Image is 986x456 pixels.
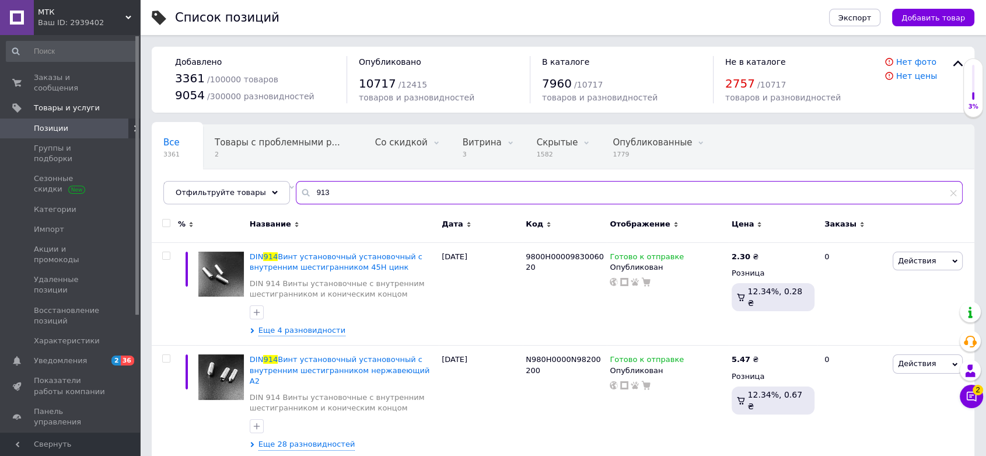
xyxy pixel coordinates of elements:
[250,279,436,300] a: DIN 914 Винты установочные с внутренним шестигранником и коническим концом
[732,252,758,262] div: ₴
[747,390,802,411] span: 12.34%, 0.67 ₴
[203,125,363,169] div: Товары с проблемными разновидностями
[207,75,278,84] span: / 100000 товаров
[250,219,291,229] span: Название
[215,150,340,159] span: 2
[38,7,125,18] span: МТК
[613,137,692,148] span: Опубликованные
[34,356,87,366] span: Уведомления
[610,219,670,229] span: Отображение
[960,385,983,408] button: Чат с покупателем2
[398,80,427,89] span: / 12415
[725,93,841,102] span: товаров и разновидностей
[121,356,134,366] span: 36
[152,169,306,214] div: DIN 610 А4 Болты призонные с шестигранной головкой
[250,392,436,413] a: DIN 914 Винты установочные с внутренним шестигранником и коническим концом
[824,219,856,229] span: Заказы
[574,80,603,89] span: / 10717
[757,80,786,89] span: / 10717
[896,71,937,81] a: Нет цены
[34,204,76,215] span: Категории
[175,57,222,67] span: Добавлено
[34,305,108,326] span: Восстановление позиций
[732,219,754,229] span: Цена
[542,57,589,67] span: В каталоге
[463,150,502,159] span: 3
[175,71,205,85] span: 3361
[896,57,936,67] a: Нет фото
[178,219,186,229] span: %
[442,219,463,229] span: Дата
[258,325,345,336] span: Еще 4 разновидности
[111,356,121,366] span: 2
[34,173,108,194] span: Сезонные скидки
[163,150,180,159] span: 3361
[263,355,278,364] span: 914
[250,355,264,364] span: DIN
[250,252,422,271] span: Винт установочный установочный с внутренним шестигранником 45H цинк
[175,12,279,24] div: Список позиций
[901,13,965,22] span: Добавить товар
[526,252,604,271] span: 9800H0000983006020
[537,150,578,159] span: 1582
[898,359,936,368] span: Действия
[34,103,100,113] span: Товары и услуги
[542,93,658,102] span: товаров и разновидностей
[732,252,750,261] b: 2.30
[250,252,422,271] a: DIN914Винт установочный установочный с внутренним шестигранником 45H цинк
[898,256,936,265] span: Действия
[747,287,802,308] span: 12.34%, 0.28 ₴
[34,224,64,235] span: Импорт
[359,57,421,67] span: Опубликовано
[34,123,68,134] span: Позиции
[34,72,108,93] span: Заказы и сообщения
[732,268,814,279] div: Розница
[175,88,205,102] span: 9054
[38,18,140,28] div: Ваш ID: 2939402
[163,182,283,192] span: DIN 610 А4 Болты призо...
[296,181,963,204] input: Поиск по названию позиции, артикулу и поисковым запросам
[176,188,266,197] span: Отфильтруйте товары
[34,244,108,265] span: Акции и промокоды
[610,366,726,376] div: Опубликован
[6,41,137,62] input: Поиск
[250,355,430,385] span: Винт установочный установочный с внутренним шестигранником нержавеющий А2
[610,252,684,264] span: Готово к отправке
[34,143,108,164] span: Группы и подборки
[817,242,890,346] div: 0
[34,406,108,427] span: Панель управления
[34,375,108,396] span: Показатели работы компании
[463,137,502,148] span: Витрина
[610,355,684,367] span: Готово к отправке
[34,336,100,346] span: Характеристики
[215,137,340,148] span: Товары с проблемными р...
[207,92,314,101] span: / 300000 разновидностей
[198,354,244,400] img: DIN 914 Винт установочный установочный с внутренним шестигранником нержавеющий А2
[198,252,244,297] img: DIN 914 Винт установочный установочный с внутренним шестигранником 45H цинк
[725,57,786,67] span: Не в каталоге
[359,76,396,90] span: 10717
[359,93,474,102] span: товаров и разновидностей
[250,252,264,261] span: DIN
[732,355,750,364] b: 5.47
[732,371,814,382] div: Розница
[250,355,430,385] a: DIN914Винт установочный установочный с внутренним шестигранником нержавеющий А2
[263,252,278,261] span: 914
[732,354,758,365] div: ₴
[439,242,523,346] div: [DATE]
[163,137,180,148] span: Все
[34,274,108,295] span: Удаленные позиции
[964,103,982,111] div: 3%
[610,262,726,273] div: Опубликован
[829,9,880,26] button: Экспорт
[838,13,871,22] span: Экспорт
[973,385,983,395] span: 2
[258,439,355,450] span: Еще 28 разновидностей
[613,150,692,159] span: 1779
[526,355,600,374] span: N980H0000N98200200
[375,137,428,148] span: Со скидкой
[537,137,578,148] span: Скрытые
[892,9,974,26] button: Добавить товар
[542,76,572,90] span: 7960
[725,76,755,90] span: 2757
